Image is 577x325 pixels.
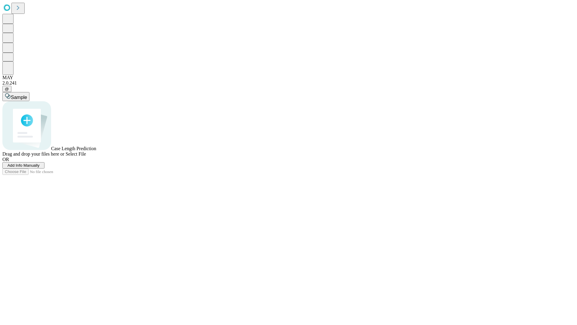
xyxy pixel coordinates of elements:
span: Select File [66,151,86,156]
span: @ [5,87,9,91]
button: @ [2,86,11,92]
div: MAY [2,75,575,80]
span: Add Info Manually [8,163,40,168]
span: Sample [11,95,27,100]
div: 2.0.241 [2,80,575,86]
button: Sample [2,92,29,101]
span: Drag and drop your files here or [2,151,64,156]
button: Add Info Manually [2,162,44,169]
span: OR [2,157,9,162]
span: Case Length Prediction [51,146,96,151]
